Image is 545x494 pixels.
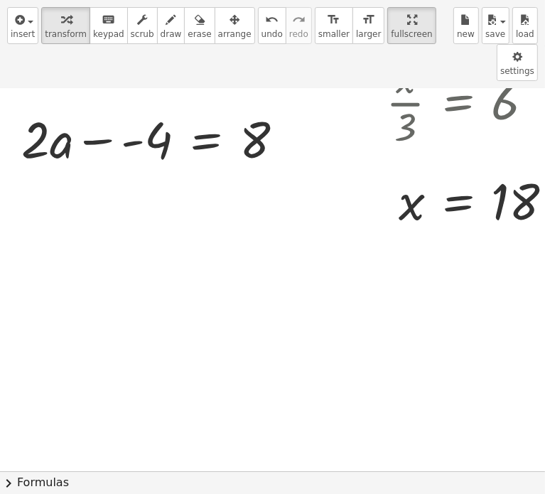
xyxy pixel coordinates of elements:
span: insert [11,29,35,39]
button: settings [497,44,538,81]
button: keyboardkeypad [90,7,128,44]
span: larger [356,29,381,39]
button: new [453,7,479,44]
button: transform [41,7,90,44]
span: new [457,29,475,39]
span: erase [188,29,211,39]
span: scrub [131,29,154,39]
span: draw [161,29,182,39]
button: save [482,7,509,44]
button: format_sizelarger [352,7,384,44]
span: keypad [93,29,124,39]
span: save [485,29,505,39]
span: arrange [218,29,252,39]
button: load [512,7,538,44]
i: undo [265,11,279,28]
button: draw [157,7,185,44]
button: arrange [215,7,255,44]
button: insert [7,7,38,44]
span: undo [261,29,283,39]
i: keyboard [102,11,115,28]
i: format_size [362,11,375,28]
button: scrub [127,7,158,44]
span: smaller [318,29,350,39]
i: redo [292,11,306,28]
span: redo [289,29,308,39]
span: settings [500,66,534,76]
button: fullscreen [387,7,436,44]
button: redoredo [286,7,312,44]
button: format_sizesmaller [315,7,353,44]
span: load [516,29,534,39]
button: erase [184,7,215,44]
i: format_size [327,11,340,28]
button: undoundo [258,7,286,44]
span: transform [45,29,87,39]
span: fullscreen [391,29,432,39]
